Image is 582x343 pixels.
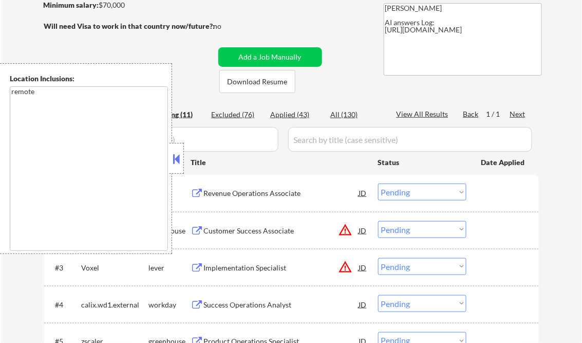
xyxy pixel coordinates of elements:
[55,263,73,273] div: #3
[212,110,263,120] div: Excluded (76)
[397,109,452,119] div: View All Results
[288,127,532,152] input: Search by title (case sensitive)
[204,263,359,273] div: Implementation Specialist
[204,188,359,198] div: Revenue Operations Associate
[331,110,382,120] div: All (130)
[82,263,149,273] div: Voxel
[191,157,368,168] div: Title
[358,258,368,277] div: JD
[149,300,191,310] div: workday
[358,184,368,202] div: JD
[44,22,215,30] strong: Will need Visa to work in that country now/future?:
[149,263,191,273] div: lever
[214,21,243,31] div: no
[481,157,527,168] div: Date Applied
[44,1,99,9] strong: Minimum salary:
[271,110,322,120] div: Applied (43)
[378,153,466,171] div: Status
[10,74,168,84] div: Location Inclusions:
[339,260,353,274] button: warning_amber
[358,295,368,314] div: JD
[486,109,510,119] div: 1 / 1
[55,300,73,310] div: #4
[204,226,359,236] div: Customer Success Associate
[204,300,359,310] div: Success Operations Analyst
[219,70,295,93] button: Download Resume
[82,300,149,310] div: calix.wd1.external
[358,221,368,240] div: JD
[218,47,322,67] button: Add a Job Manually
[339,223,353,237] button: warning_amber
[463,109,480,119] div: Back
[510,109,527,119] div: Next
